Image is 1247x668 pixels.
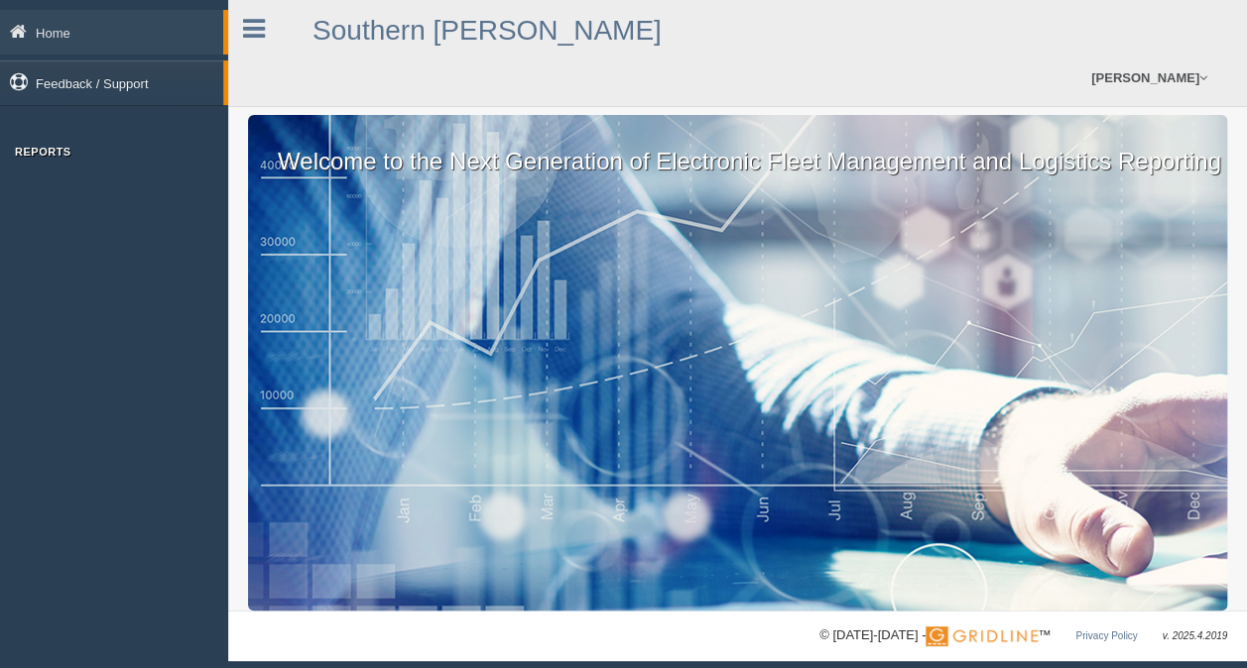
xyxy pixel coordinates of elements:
[926,626,1038,646] img: Gridline
[1081,50,1217,106] a: [PERSON_NAME]
[312,15,662,46] a: Southern [PERSON_NAME]
[248,115,1227,178] p: Welcome to the Next Generation of Electronic Fleet Management and Logistics Reporting
[1075,630,1137,641] a: Privacy Policy
[819,625,1227,646] div: © [DATE]-[DATE] - ™
[1163,630,1227,641] span: v. 2025.4.2019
